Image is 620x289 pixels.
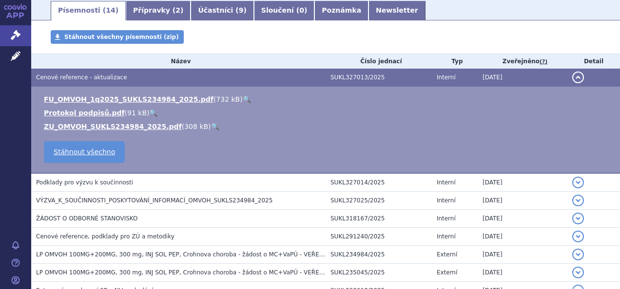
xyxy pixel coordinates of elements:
a: ZU_OMVOH_SUKLS234984_2025.pdf [44,123,182,130]
a: Účastníci (9) [191,1,253,20]
a: 🔍 [211,123,219,130]
li: ( ) [44,122,610,131]
span: Interní [437,215,456,222]
td: SUKL327013/2025 [326,69,432,87]
abbr: (?) [540,58,547,65]
span: 91 kB [127,109,147,117]
td: SUKL327025/2025 [326,192,432,210]
span: Interní [437,233,456,240]
a: Přípravky (2) [126,1,191,20]
td: [DATE] [478,228,567,246]
span: 9 [239,6,244,14]
a: Sloučení (0) [254,1,314,20]
td: [DATE] [478,192,567,210]
td: SUKL234984/2025 [326,246,432,264]
span: Cenové reference, podklady pro ZÚ a metodiky [36,233,174,240]
a: Stáhnout všechny písemnosti (zip) [51,30,184,44]
span: 0 [299,6,304,14]
span: Interní [437,179,456,186]
td: SUKL318167/2025 [326,210,432,228]
td: [DATE] [478,210,567,228]
td: SUKL235045/2025 [326,264,432,282]
td: [DATE] [478,264,567,282]
th: Detail [567,54,620,69]
a: Newsletter [368,1,426,20]
th: Číslo jednací [326,54,432,69]
button: detail [572,213,584,224]
span: 308 kB [184,123,208,130]
span: Externí [437,251,457,258]
span: LP OMVOH 100MG+200MG, 300 mg, INJ SOL PEP, Crohnova choroba - žádost o MC+VaPÚ - VEŘEJNÉ, mail - 1/4 [36,251,360,258]
li: ( ) [44,94,610,104]
a: Protokol podpisů.pdf [44,109,125,117]
span: VÝZVA_K_SOUČINNOSTI_POSKYTOVÁNÍ_INFORMACÍ_OMVOH_SUKLS234984_2025 [36,197,272,204]
span: Interní [437,197,456,204]
td: [DATE] [478,246,567,264]
span: Interní [437,74,456,81]
th: Název [31,54,326,69]
span: Externí [437,269,457,276]
button: detail [572,267,584,278]
span: 2 [175,6,180,14]
span: LP OMVOH 100MG+200MG, 300 mg, INJ SOL PEP, Crohnova choroba - žádost o MC+VaPÚ - VEŘEJNÉ, mail 2/4 [36,269,356,276]
a: Písemnosti (14) [51,1,126,20]
a: FU_OMVOH_1q2025_SUKLS234984_2025.pdf [44,95,213,103]
span: ŽÁDOST O ODBORNÉ STANOVISKO [36,215,137,222]
button: detail [572,177,584,188]
th: Typ [432,54,478,69]
td: SUKL327014/2025 [326,173,432,192]
td: [DATE] [478,69,567,87]
td: SUKL291240/2025 [326,228,432,246]
button: detail [572,249,584,260]
a: Poznámka [314,1,368,20]
button: detail [572,72,584,83]
a: Stáhnout všechno [44,141,125,163]
span: 14 [106,6,115,14]
span: Stáhnout všechny písemnosti (zip) [64,34,179,40]
button: detail [572,231,584,242]
li: ( ) [44,108,610,118]
span: Cenové reference - aktualizace [36,74,127,81]
span: 732 kB [216,95,240,103]
a: 🔍 [149,109,157,117]
td: [DATE] [478,173,567,192]
span: Podklady pro výzvu k součinnosti [36,179,133,186]
a: 🔍 [243,95,251,103]
th: Zveřejněno [478,54,567,69]
button: detail [572,195,584,206]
